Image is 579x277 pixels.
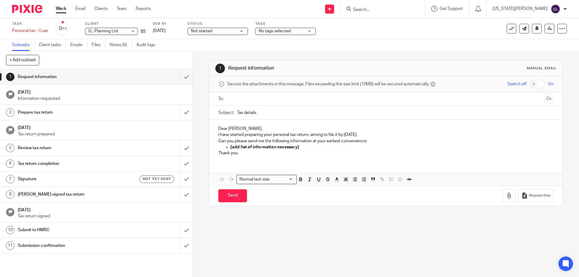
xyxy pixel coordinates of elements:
div: 5 [6,144,14,152]
div: 1 [6,73,14,81]
span: Not yet sent [143,176,171,181]
span: [DATE] [153,29,166,33]
a: Work [56,6,66,12]
label: Tags [255,21,316,26]
strong: [add list of information necessary] [230,145,299,149]
div: 6 [6,159,14,168]
p: Thank you. [218,150,553,156]
p: [US_STATE][PERSON_NAME] [492,6,548,12]
div: 11 [6,241,14,250]
span: No tags selected [259,29,291,33]
button: Request files [518,189,553,203]
a: Reports [136,6,151,12]
img: Pixie [12,5,42,13]
a: Files [92,39,105,51]
span: Switch off [508,81,527,87]
div: Manual email [527,66,557,71]
input: Search [353,7,407,13]
h1: [PERSON_NAME] signed tax return [18,190,122,199]
h1: Tax return completion [18,159,122,168]
a: Notes (0) [110,39,132,51]
button: + Add subtask [6,55,39,65]
a: Subtasks [12,39,34,51]
a: Client tasks [39,39,66,51]
img: svg%3E [551,4,560,14]
label: Status [188,21,248,26]
div: 1 [215,64,225,73]
div: Personal tax - I Law [12,28,48,34]
div: 3 [6,108,14,117]
span: Not started [191,29,212,33]
a: Emails [70,39,87,51]
h1: Submission confirmation [18,241,122,250]
label: Subject: [218,110,234,116]
button: Cc [545,94,554,103]
label: Client [85,21,145,26]
h1: Prepare tax return [18,108,122,117]
h1: [DATE] [18,123,187,131]
span: Normal text size [238,176,271,183]
h1: Request information [18,72,122,81]
p: Information requested [18,96,187,102]
div: 0 [59,25,67,32]
h1: [DATE] [18,206,187,213]
h1: Submit to HMRC [18,225,122,235]
div: 8 [6,190,14,199]
span: I.L. Planning Ltd [88,29,118,33]
a: Audit logs [136,39,160,51]
div: 7 [6,175,14,183]
p: Can you please send me the following information at your earliest convenience: [218,138,553,144]
small: /11 [62,27,67,30]
span: On [548,81,554,87]
p: I have started preparing your personal tax return, aiming to file it by [DATE]. [218,132,553,138]
a: Email [75,6,85,12]
p: Tax return signed [18,213,187,219]
span: Request files [529,193,550,198]
span: Secure the attachments in this message. Files exceeding the size limit (10MB) will be secured aut... [227,81,429,87]
h1: Request information [228,65,399,71]
span: Get Support [440,7,463,11]
h1: Signature [18,175,122,184]
label: Task [12,21,48,26]
label: To: [218,96,225,102]
div: Search for option [236,175,297,184]
h1: Review tax return [18,143,122,153]
label: Due by [153,21,180,26]
input: Send [218,189,247,202]
div: 10 [6,226,14,234]
a: Team [117,6,127,12]
p: Dear [PERSON_NAME], [218,126,553,132]
a: Clients [94,6,108,12]
h1: [DATE] [18,88,187,95]
input: Search for option [271,176,293,183]
p: Tax return prepared [18,131,187,137]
